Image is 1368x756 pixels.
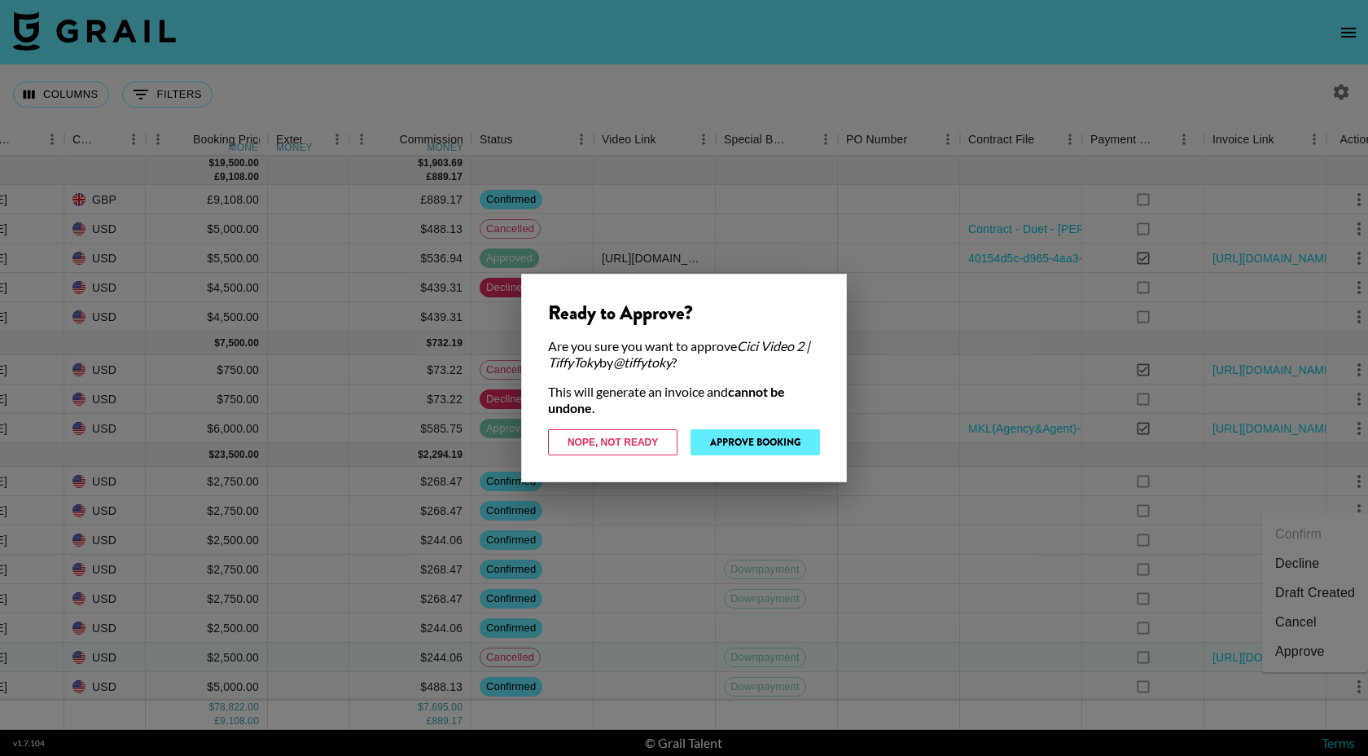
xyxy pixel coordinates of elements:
em: @ tiffytoky [613,354,672,370]
button: Approve Booking [691,429,820,455]
div: Are you sure you want to approve by ? [548,338,820,371]
em: Cici Video 2 | TiffyToky [548,338,810,370]
div: This will generate an invoice and . [548,384,820,416]
div: Ready to Approve? [548,301,820,325]
button: Nope, Not Ready [548,429,677,455]
strong: cannot be undone [548,384,785,415]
